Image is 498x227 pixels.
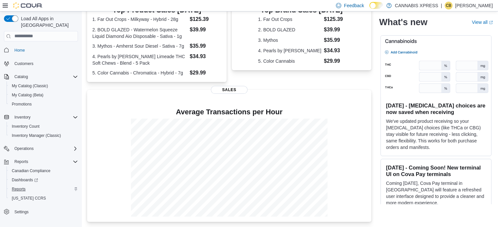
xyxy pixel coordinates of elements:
h2: What's new [379,17,427,27]
button: Reports [7,185,81,194]
dt: 1. Far Out Crops - Milkyway - Hybrid - 28g [92,16,187,23]
button: Reports [12,158,31,166]
span: Settings [12,207,78,216]
button: Home [1,45,81,55]
dd: $39.99 [324,26,345,34]
div: Christine Baker [445,2,452,9]
span: CB [446,2,452,9]
dd: $35.99 [190,42,221,50]
span: Sales [211,86,248,94]
span: Operations [12,145,78,153]
p: Coming [DATE], Cova Pay terminal in [GEOGRAPHIC_DATA] will feature a refreshed user interface des... [386,180,486,206]
span: Catalog [14,74,28,79]
button: Inventory Manager (Classic) [7,131,81,140]
span: Customers [14,61,33,66]
button: Inventory Count [7,122,81,131]
a: Reports [9,185,28,193]
span: Dashboards [9,176,78,184]
span: Catalog [12,73,78,81]
dt: 1. Far Out Crops [258,16,321,23]
span: Home [12,46,78,54]
button: [US_STATE] CCRS [7,194,81,203]
svg: External link [489,21,493,24]
button: Catalog [1,72,81,81]
span: Reports [12,158,78,166]
a: My Catalog (Beta) [9,91,46,99]
a: View allExternal link [472,20,493,25]
a: My Catalog (Classic) [9,82,51,90]
span: [US_STATE] CCRS [12,196,46,201]
button: Inventory [1,113,81,122]
button: Reports [1,157,81,166]
a: Promotions [9,100,34,108]
button: Settings [1,207,81,216]
button: Operations [1,144,81,153]
span: Settings [14,209,28,215]
p: | [441,2,442,9]
dd: $29.99 [324,57,345,65]
img: Cova [13,2,43,9]
dt: 5. Color Cannabis [258,58,321,64]
span: Home [14,48,25,53]
button: Catalog [12,73,30,81]
p: We've updated product receiving so your [MEDICAL_DATA] choices (like THCa or CBG) stay visible fo... [386,118,486,151]
a: Canadian Compliance [9,167,53,175]
span: Dashboards [12,177,38,183]
p: [PERSON_NAME] [455,2,493,9]
dt: 3. Mythos [258,37,321,43]
h3: [DATE] - [MEDICAL_DATA] choices are now saved when receiving [386,102,486,115]
span: Inventory Manager (Classic) [9,132,78,139]
span: Inventory Count [12,124,40,129]
span: My Catalog (Classic) [12,83,48,89]
dd: $35.99 [324,36,345,44]
dt: 5. Color Cannabis - Chromatica - Hybrid - 7g [92,70,187,76]
dd: $125.39 [190,15,221,23]
span: Canadian Compliance [12,168,50,173]
input: Dark Mode [369,2,383,9]
a: Home [12,46,28,54]
button: Operations [12,145,36,153]
dt: 4. Pearls by [PERSON_NAME] [258,47,321,54]
dt: 3. Mythos - Amherst Sour Diesel - Sativa - 7g [92,43,187,49]
button: Promotions [7,100,81,109]
dd: $34.93 [190,53,221,60]
span: Inventory [12,113,78,121]
dd: $39.99 [190,26,221,34]
a: Customers [12,60,36,68]
span: Washington CCRS [9,194,78,202]
button: Customers [1,59,81,68]
span: Promotions [9,100,78,108]
dd: $29.99 [190,69,221,77]
span: Promotions [12,102,32,107]
button: My Catalog (Beta) [7,90,81,100]
dd: $125.39 [324,15,345,23]
span: Inventory Count [9,122,78,130]
span: Reports [14,159,28,164]
span: My Catalog (Beta) [9,91,78,99]
button: Inventory [12,113,33,121]
dt: 4. Pearls by [PERSON_NAME] Limeade THC Soft Chews - Blend - 5 Pack [92,53,187,66]
dd: $34.93 [324,47,345,55]
span: Inventory Manager (Classic) [12,133,61,138]
span: My Catalog (Beta) [12,92,44,98]
span: Customers [12,59,78,68]
span: Load All Apps in [GEOGRAPHIC_DATA] [18,15,78,28]
button: Canadian Compliance [7,166,81,175]
span: Reports [9,185,78,193]
span: Feedback [344,2,364,9]
a: Inventory Manager (Classic) [9,132,64,139]
span: Canadian Compliance [9,167,78,175]
a: Settings [12,208,31,216]
p: CANNABIS XPRESS [395,2,438,9]
span: Reports [12,186,26,192]
a: [US_STATE] CCRS [9,194,48,202]
h4: Average Transactions per Hour [92,108,366,116]
span: Inventory [14,115,30,120]
span: My Catalog (Classic) [9,82,78,90]
a: Dashboards [9,176,41,184]
dt: 2. BOLD GLAZED - Watermelon Squeeze Liquid Diamond Aio Disposable - Sativa - 1g [92,26,187,40]
dt: 2. BOLD GLAZED [258,26,321,33]
button: My Catalog (Classic) [7,81,81,90]
span: Operations [14,146,34,151]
